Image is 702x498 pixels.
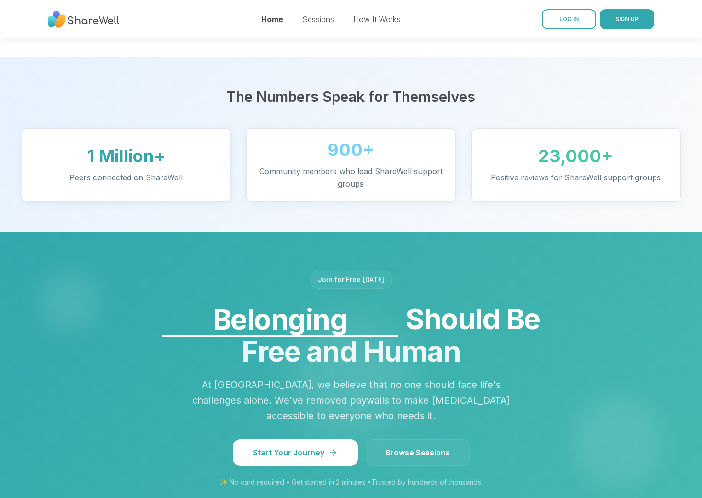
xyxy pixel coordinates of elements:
[242,334,460,368] span: Free and Human
[48,6,120,33] img: ShareWell Nav Logo
[366,439,470,466] a: Browse Sessions
[190,377,512,424] p: At [GEOGRAPHIC_DATA], we believe that no one should face life's challenges alone. We've removed p...
[302,14,334,24] a: Sessions
[615,15,639,22] span: SIGN UP
[34,146,219,166] div: 1 Million+
[353,14,401,24] a: How It Works
[253,447,338,458] span: Start Your Journey
[106,477,597,487] p: ✨ No card required • Get started in 2 minutes • Trusted by hundreds of thousands.
[559,15,579,22] span: LOG IN
[385,447,450,458] span: Browse Sessions
[542,9,596,29] a: LOG IN
[258,140,444,159] div: 900+
[106,300,597,337] span: Should Be
[483,146,668,166] div: 23,000+
[22,88,681,105] h2: The Numbers Speak for Themselves
[310,271,392,289] div: Join for Free [DATE]
[162,301,398,337] div: Belonging
[258,165,444,190] p: Community members who lead ShareWell support groups
[261,14,283,24] a: Home
[233,439,358,466] button: Start Your Journey
[483,171,668,184] p: Positive reviews for ShareWell support groups
[600,9,654,29] button: SIGN UP
[34,171,219,184] p: Peers connected on ShareWell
